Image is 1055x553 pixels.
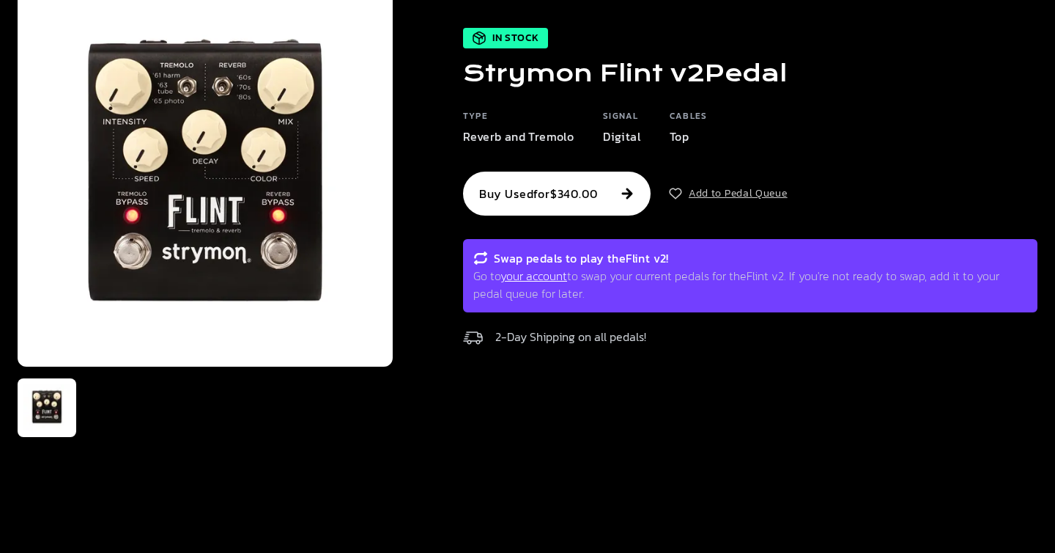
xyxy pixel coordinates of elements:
[603,128,640,145] p: Digital
[463,60,787,87] h1: Strymon Flint v2 Pedal
[23,384,70,431] img: Thumbnail Strymon Flint v2
[473,267,1027,302] p: Go to to swap your current pedals for the Flint v2 . If you're not ready to swap, add it to your ...
[500,267,567,285] a: your account
[463,172,651,216] button: Buy Usedfor$340.00
[495,327,646,346] p: 2-Day Shipping on all pedals!
[670,128,707,145] p: Top
[668,186,788,201] button: Add to Pedal Queue
[670,110,707,128] h6: Cables
[494,249,669,267] h6: Swap pedals to play the Flint v2 !
[463,28,548,48] div: In Stock
[463,110,574,128] h6: Type
[463,128,574,145] p: Reverb and Tremolo
[603,110,640,128] h6: Signal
